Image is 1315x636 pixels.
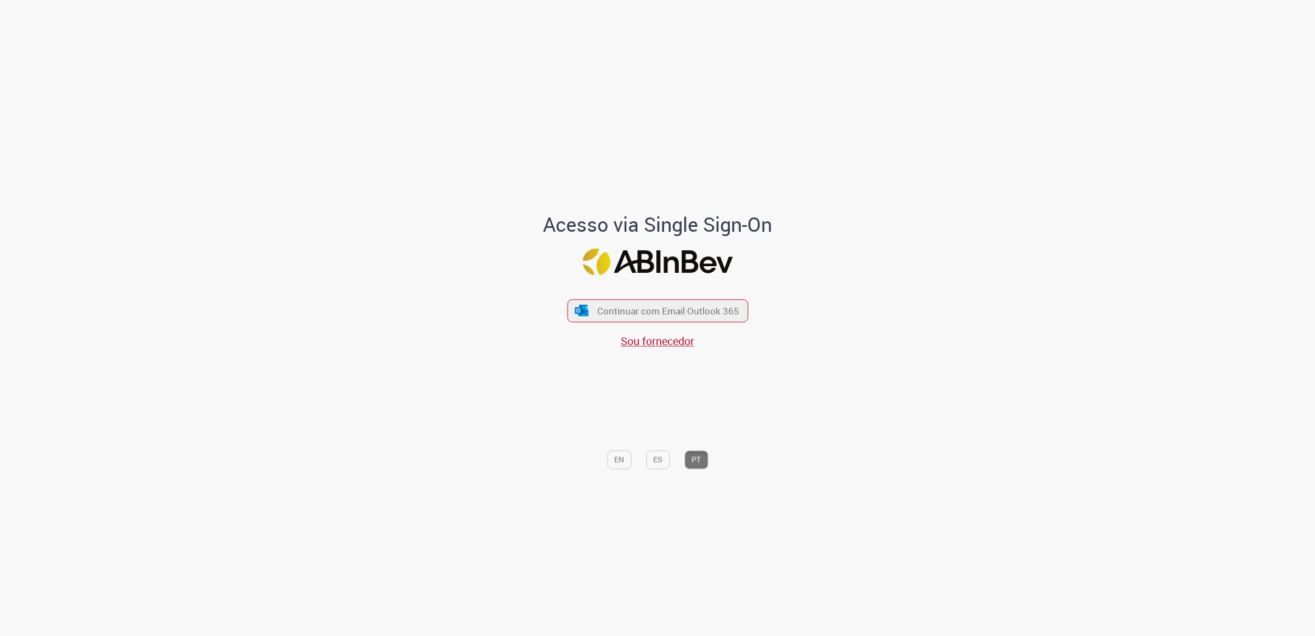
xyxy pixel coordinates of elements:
img: Logo ABInBev [582,249,733,276]
button: EN [607,450,631,469]
button: PT [684,450,708,469]
h1: Acesso via Single Sign-On [506,214,810,236]
img: ícone Azure/Microsoft 360 [574,305,590,316]
a: Sou fornecedor [621,334,694,348]
button: ícone Azure/Microsoft 360 Continuar com Email Outlook 365 [567,300,748,322]
span: Continuar com Email Outlook 365 [597,305,739,317]
button: ES [646,450,670,469]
